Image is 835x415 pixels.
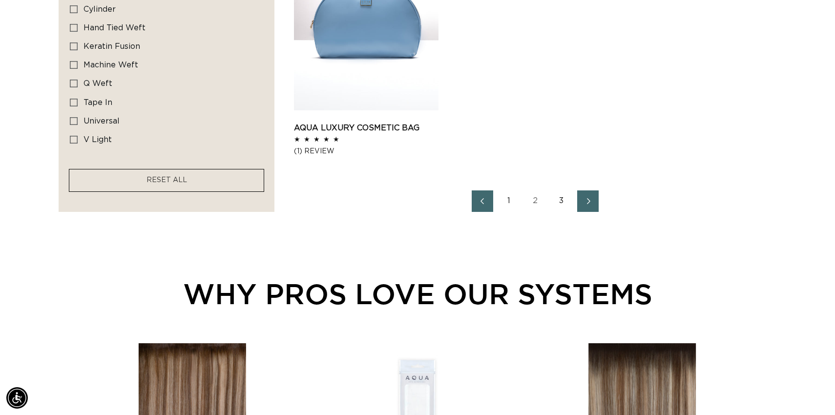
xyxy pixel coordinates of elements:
nav: Pagination [294,190,776,212]
span: tape in [83,98,112,106]
span: keratin fusion [83,42,140,50]
span: machine weft [83,61,138,69]
span: hand tied weft [83,23,146,31]
span: cylinder [83,5,116,13]
a: Page 2 [524,190,546,212]
a: Previous page [472,190,493,212]
a: Page 3 [551,190,572,212]
a: Next page [577,190,599,212]
div: Accessibility Menu [6,387,28,409]
span: RESET ALL [146,177,187,184]
a: RESET ALL [146,174,187,187]
a: AQUA Luxury Cosmetic Bag [294,122,438,134]
span: universal [83,117,120,124]
div: WHY PROS LOVE OUR SYSTEMS [59,272,776,315]
a: Page 1 [498,190,520,212]
span: v light [83,135,112,143]
span: q weft [83,80,112,87]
